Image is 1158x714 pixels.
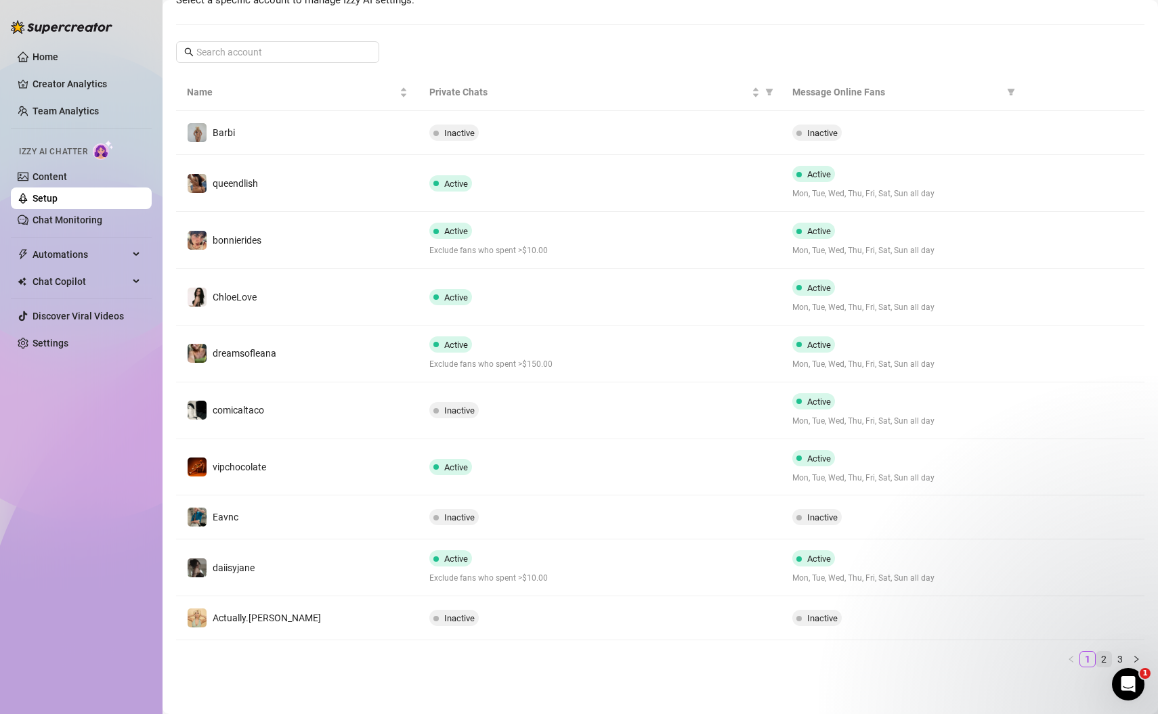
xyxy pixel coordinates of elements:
[188,231,207,250] img: bonnierides
[33,106,99,116] a: Team Analytics
[33,215,102,225] a: Chat Monitoring
[429,244,771,257] span: Exclude fans who spent >$10.00
[807,128,838,138] span: Inactive
[1113,652,1128,667] a: 3
[807,169,831,179] span: Active
[188,344,207,363] img: dreamsofleana
[807,397,831,407] span: Active
[187,85,397,99] span: Name
[1112,651,1128,667] li: 3
[1128,651,1144,667] button: right
[18,249,28,260] span: thunderbolt
[807,613,838,623] span: Inactive
[444,128,475,138] span: Inactive
[807,340,831,350] span: Active
[1128,651,1144,667] li: Next Page
[19,146,87,158] span: Izzy AI Chatter
[213,348,276,359] span: dreamsofleana
[196,45,360,60] input: Search account
[1096,652,1111,667] a: 2
[188,123,207,142] img: Barbi
[33,338,68,349] a: Settings
[213,612,321,623] span: Actually.[PERSON_NAME]
[213,405,264,416] span: comicaltaco
[1132,655,1140,663] span: right
[188,174,207,193] img: queendlish
[213,512,238,522] span: Eavnc
[792,244,1013,257] span: Mon, Tue, Wed, Thu, Fri, Sat, Sun all day
[444,554,468,564] span: Active
[792,472,1013,485] span: Mon, Tue, Wed, Thu, Fri, Sat, Sun all day
[444,512,475,522] span: Inactive
[444,226,468,236] span: Active
[213,562,255,573] span: daiisyjane
[763,82,776,102] span: filter
[444,340,468,350] span: Active
[419,74,781,111] th: Private Chats
[188,401,207,420] img: comicaltaco
[11,20,112,34] img: logo-BBDzfeDw.svg
[1004,82,1018,102] span: filter
[444,179,468,189] span: Active
[444,405,475,416] span: Inactive
[188,458,207,476] img: vipchocolate
[213,127,235,138] span: Barbi
[33,51,58,62] a: Home
[33,244,129,265] span: Automations
[1063,651,1079,667] button: left
[429,358,771,371] span: Exclude fans who spent >$150.00
[188,558,207,577] img: daiisyjane
[1007,88,1015,96] span: filter
[33,271,129,292] span: Chat Copilot
[188,508,207,527] img: Eavnc
[33,311,124,321] a: Discover Viral Videos
[33,193,58,204] a: Setup
[792,415,1013,428] span: Mon, Tue, Wed, Thu, Fri, Sat, Sun all day
[1063,651,1079,667] li: Previous Page
[792,301,1013,314] span: Mon, Tue, Wed, Thu, Fri, Sat, Sun all day
[184,47,194,57] span: search
[444,292,468,303] span: Active
[765,88,773,96] span: filter
[18,277,26,286] img: Chat Copilot
[807,554,831,564] span: Active
[444,613,475,623] span: Inactive
[213,462,266,472] span: vipchocolate
[807,226,831,236] span: Active
[792,358,1013,371] span: Mon, Tue, Wed, Thu, Fri, Sat, Sun all day
[792,572,1013,585] span: Mon, Tue, Wed, Thu, Fri, Sat, Sun all day
[807,283,831,293] span: Active
[176,74,419,111] th: Name
[1096,651,1112,667] li: 2
[1080,652,1095,667] a: 1
[1067,655,1075,663] span: left
[1112,668,1144,700] iframe: Intercom live chat
[429,572,771,585] span: Exclude fans who spent >$10.00
[444,462,468,472] span: Active
[213,178,258,189] span: queendlish
[1079,651,1096,667] li: 1
[429,85,749,99] span: Private Chats
[213,292,257,303] span: ChloeLove
[1140,668,1151,679] span: 1
[33,171,67,182] a: Content
[792,85,1002,99] span: Message Online Fans
[33,73,141,95] a: Creator Analytics
[213,235,261,246] span: bonnierides
[93,140,114,160] img: AI Chatter
[188,288,207,307] img: ChloeLove
[807,512,838,522] span: Inactive
[807,453,831,464] span: Active
[792,187,1013,200] span: Mon, Tue, Wed, Thu, Fri, Sat, Sun all day
[188,608,207,627] img: Actually.Maria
